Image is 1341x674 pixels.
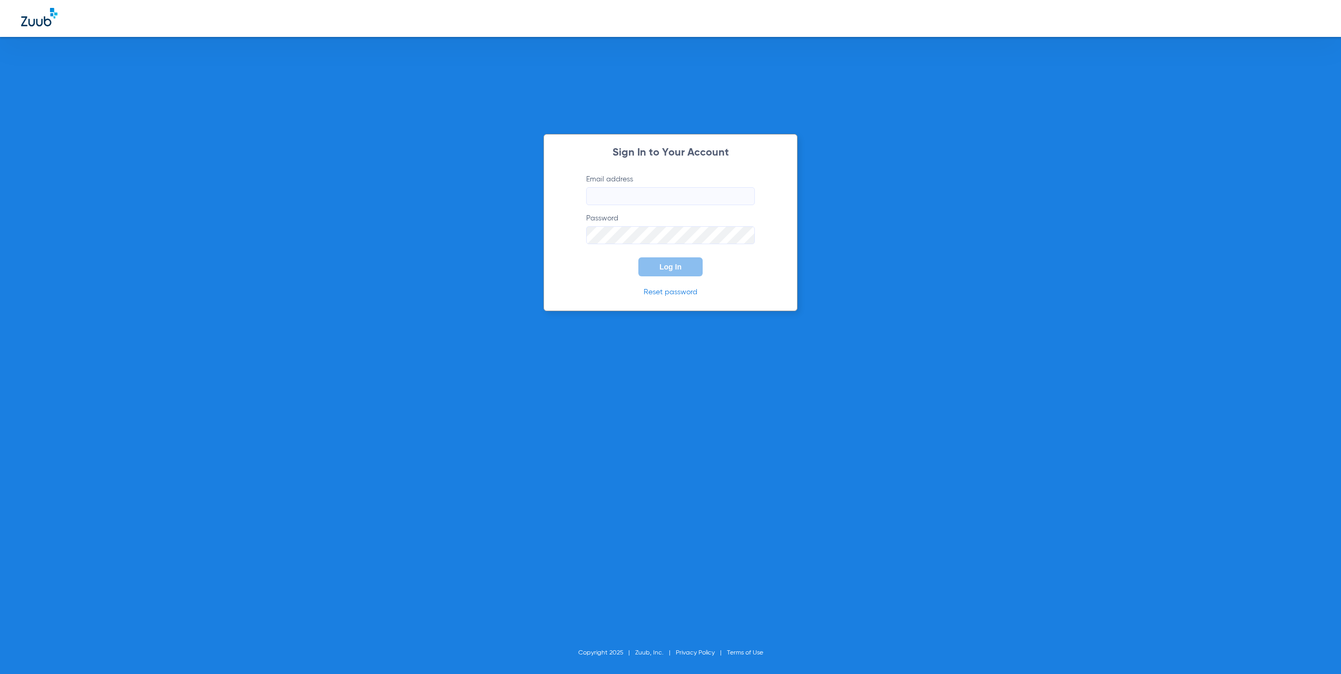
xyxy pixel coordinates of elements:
[659,263,682,271] span: Log In
[635,648,676,658] li: Zuub, Inc.
[578,648,635,658] li: Copyright 2025
[1288,623,1341,674] iframe: Chat Widget
[676,650,715,656] a: Privacy Policy
[586,213,755,244] label: Password
[586,187,755,205] input: Email address
[570,148,771,158] h2: Sign In to Your Account
[638,257,703,276] button: Log In
[644,288,697,296] a: Reset password
[586,226,755,244] input: Password
[21,8,57,26] img: Zuub Logo
[727,650,763,656] a: Terms of Use
[586,174,755,205] label: Email address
